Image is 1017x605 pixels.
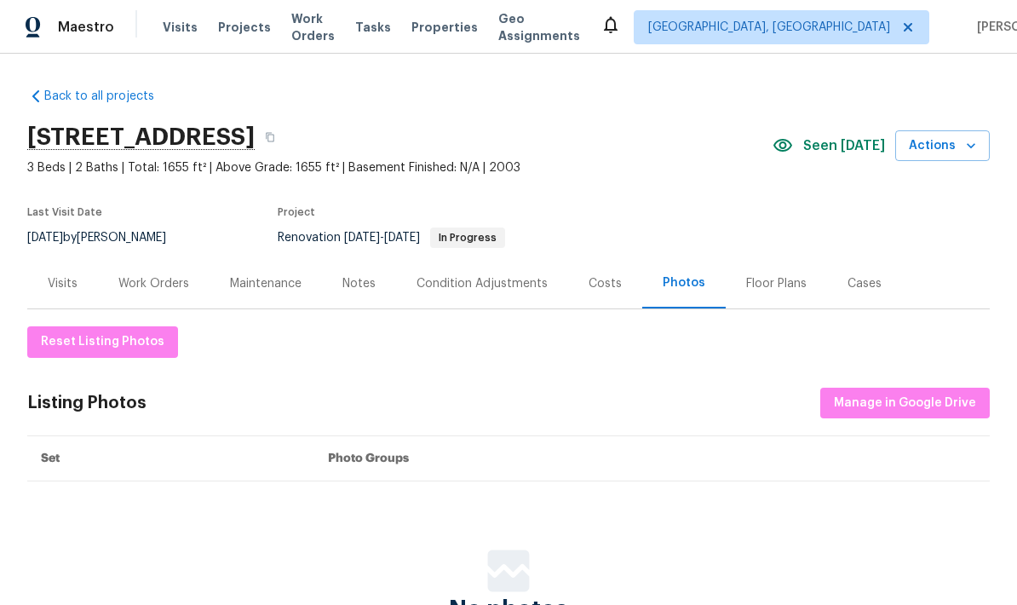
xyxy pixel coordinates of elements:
span: Tasks [355,21,391,33]
span: [DATE] [27,232,63,244]
div: Cases [847,275,882,292]
span: Projects [218,19,271,36]
div: by [PERSON_NAME] [27,228,187,248]
span: [GEOGRAPHIC_DATA], [GEOGRAPHIC_DATA] [648,19,890,36]
span: Geo Assignments [498,10,580,44]
div: Work Orders [118,275,189,292]
th: Photo Groups [314,436,990,481]
div: Photos [663,274,705,291]
div: Costs [589,275,622,292]
span: Visits [163,19,198,36]
span: Last Visit Date [27,207,102,217]
span: [DATE] [384,232,420,244]
span: Maestro [58,19,114,36]
span: Manage in Google Drive [834,393,976,414]
span: Properties [411,19,478,36]
div: Maintenance [230,275,302,292]
button: Copy Address [255,122,285,153]
span: [DATE] [344,232,380,244]
span: Project [278,207,315,217]
span: Seen [DATE] [803,137,885,154]
a: Back to all projects [27,88,191,105]
th: Set [27,436,314,481]
span: Work Orders [291,10,335,44]
span: 3 Beds | 2 Baths | Total: 1655 ft² | Above Grade: 1655 ft² | Basement Finished: N/A | 2003 [27,159,773,176]
button: Actions [895,130,990,162]
div: Listing Photos [27,395,147,412]
div: Floor Plans [746,275,807,292]
span: Reset Listing Photos [41,331,164,353]
div: Visits [48,275,78,292]
span: - [344,232,420,244]
div: Condition Adjustments [417,275,548,292]
button: Manage in Google Drive [820,388,990,419]
div: Notes [342,275,376,292]
button: Reset Listing Photos [27,326,178,358]
span: In Progress [432,233,503,243]
span: Actions [909,135,976,157]
span: Renovation [278,232,505,244]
